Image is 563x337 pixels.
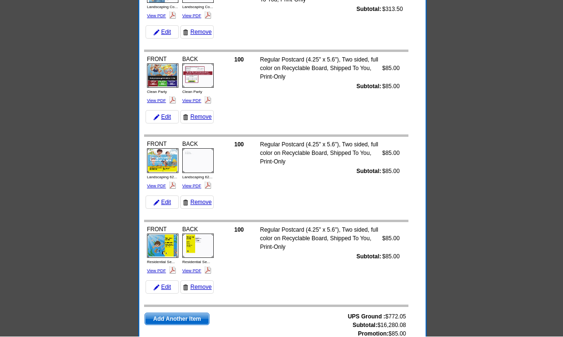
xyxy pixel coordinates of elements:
img: trashcan-icon.gif [183,30,188,36]
a: View PDF [147,99,166,103]
a: View PDF [182,184,201,189]
strong: Subtotal: [356,254,381,260]
img: small-thumb.jpg [147,234,178,258]
span: Clean Party [147,90,167,94]
div: BACK [181,224,215,277]
td: $85.00 [382,140,400,167]
span: Landscaping Co... [147,5,178,10]
a: Edit [146,111,179,124]
a: Remove [180,196,214,209]
a: View PDF [147,269,166,274]
a: Remove [180,111,214,124]
img: pdf_logo.png [204,12,211,19]
img: small-thumb.jpg [182,234,214,258]
img: pdf_logo.png [204,97,211,104]
img: small-thumb.jpg [147,64,178,88]
img: pencil-icon.gif [154,285,159,291]
a: Add Another Item [145,313,209,326]
img: trashcan-icon.gif [183,200,188,206]
a: View PDF [147,14,166,19]
img: pencil-icon.gif [154,115,159,121]
td: Regular Postcard (4.25" x 5.6"), Two sided, full color on Recyclable Board, Shipped To You, Print... [260,140,382,167]
div: BACK [181,139,215,192]
span: Add Another Item [145,314,209,325]
strong: 100 [234,57,244,63]
div: FRONT [146,54,180,107]
img: pencil-icon.gif [154,30,159,36]
img: small-thumb.jpg [147,149,178,173]
a: Remove [180,26,214,39]
td: $85.00 [382,82,400,92]
img: pdf_logo.png [204,267,211,274]
img: pdf_logo.png [169,12,176,19]
div: FRONT [146,139,180,192]
img: pencil-icon.gif [154,200,159,206]
strong: 100 [234,227,244,234]
img: small-thumb.jpg [182,149,214,173]
span: Clean Party [182,90,202,94]
strong: Subtotal: [356,6,381,13]
img: small-thumb.jpg [182,64,214,88]
td: $313.50 [382,5,403,14]
img: pdf_logo.png [169,182,176,189]
div: FRONT [146,224,180,277]
span: Landscaping 62... [182,175,212,180]
strong: Subtotal: [353,322,377,329]
a: Edit [146,281,179,294]
td: $85.00 [382,252,400,262]
td: $85.00 [382,225,400,252]
strong: Subtotal: [356,168,381,175]
span: Landscaping 62... [147,175,177,180]
td: $85.00 [382,55,400,82]
a: Edit [146,196,179,209]
div: BACK [181,54,215,107]
a: View PDF [147,184,166,189]
a: View PDF [182,14,201,19]
a: View PDF [182,99,201,103]
strong: 100 [234,142,244,148]
img: pdf_logo.png [204,182,211,189]
a: Remove [180,281,214,294]
span: Residential Se... [182,260,210,265]
span: Residential Se... [147,260,175,265]
img: trashcan-icon.gif [183,115,188,121]
span: Landscaping Co... [182,5,213,10]
a: View PDF [182,269,201,274]
td: Regular Postcard (4.25" x 5.6"), Two sided, full color on Recyclable Board, Shipped To You, Print... [260,225,382,252]
img: trashcan-icon.gif [183,285,188,291]
img: pdf_logo.png [169,97,176,104]
strong: Subtotal: [356,83,381,90]
a: Edit [146,26,179,39]
td: Regular Postcard (4.25" x 5.6"), Two sided, full color on Recyclable Board, Shipped To You, Print... [260,55,382,82]
img: pdf_logo.png [169,267,176,274]
strong: UPS Ground : [348,314,386,320]
td: $85.00 [382,167,400,176]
